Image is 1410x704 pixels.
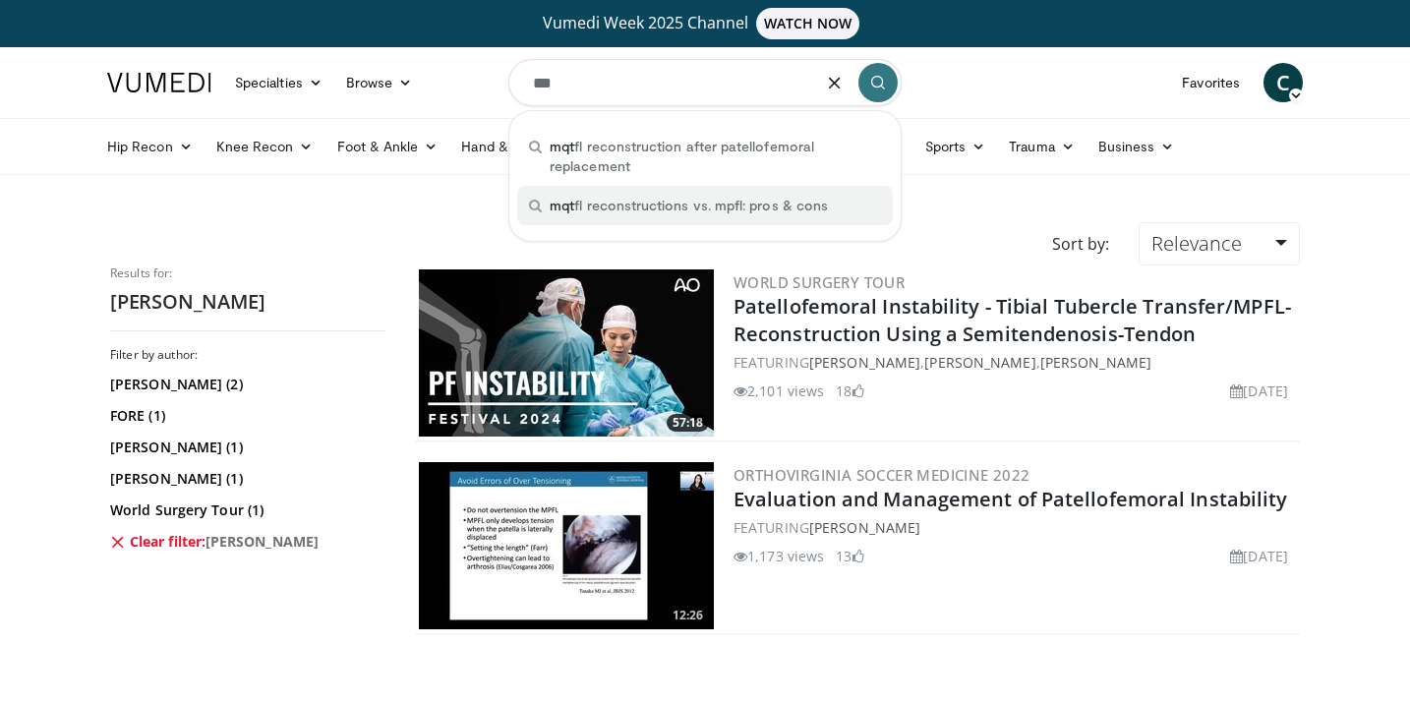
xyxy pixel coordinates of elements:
[1087,127,1187,166] a: Business
[107,73,211,92] img: VuMedi Logo
[419,269,714,437] a: 57:18
[809,518,920,537] a: [PERSON_NAME]
[206,532,319,552] span: [PERSON_NAME]
[110,265,385,281] p: Results for:
[734,546,824,566] li: 1,173 views
[325,127,450,166] a: Foot & Ankle
[550,137,881,176] span: fl reconstruction after patellofemoral replacement
[1037,222,1124,265] div: Sort by:
[913,127,998,166] a: Sports
[734,465,1030,485] a: OrthoVirginia Soccer Medicine 2022
[1170,63,1252,102] a: Favorites
[419,462,714,629] img: ec4b86a5-23bd-4fc2-8a29-c66a6b3f8be4.300x170_q85_crop-smart_upscale.jpg
[667,607,709,624] span: 12:26
[1151,230,1242,257] span: Relevance
[550,197,574,213] span: mqt
[419,269,714,437] img: 99395b69-17f4-42c3-b6e5-7ab8182d0abf.jpg.300x170_q85_crop-smart_upscale.jpg
[734,517,1296,538] div: FEATURING
[334,63,425,102] a: Browse
[667,414,709,432] span: 57:18
[1230,546,1288,566] li: [DATE]
[110,8,1300,39] a: Vumedi Week 2025 ChannelWATCH NOW
[110,469,381,489] a: [PERSON_NAME] (1)
[223,63,334,102] a: Specialties
[734,381,824,401] li: 2,101 views
[924,353,1035,372] a: [PERSON_NAME]
[110,500,381,520] a: World Surgery Tour (1)
[419,462,714,629] a: 12:26
[734,272,905,292] a: World Surgery Tour
[836,546,863,566] li: 13
[836,381,863,401] li: 18
[550,196,828,215] span: fl reconstructions vs. mpfl: pros & cons
[1139,222,1300,265] a: Relevance
[734,352,1296,373] div: FEATURING , ,
[809,353,920,372] a: [PERSON_NAME]
[110,289,385,315] h2: [PERSON_NAME]
[110,532,381,552] a: Clear filter:[PERSON_NAME]
[1040,353,1151,372] a: [PERSON_NAME]
[95,127,205,166] a: Hip Recon
[734,293,1291,347] a: Patellofemoral Instability - Tibial Tubercle Transfer/MPFL-Reconstruction Using a Semitendenosis-...
[449,127,576,166] a: Hand & Wrist
[110,375,381,394] a: [PERSON_NAME] (2)
[734,486,1288,512] a: Evaluation and Management of Patellofemoral Instability
[110,406,381,426] a: FORE (1)
[508,59,902,106] input: Search topics, interventions
[110,347,385,363] h3: Filter by author:
[756,8,860,39] span: WATCH NOW
[1230,381,1288,401] li: [DATE]
[205,127,325,166] a: Knee Recon
[997,127,1087,166] a: Trauma
[550,138,574,154] span: mqt
[110,438,381,457] a: [PERSON_NAME] (1)
[1263,63,1303,102] a: C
